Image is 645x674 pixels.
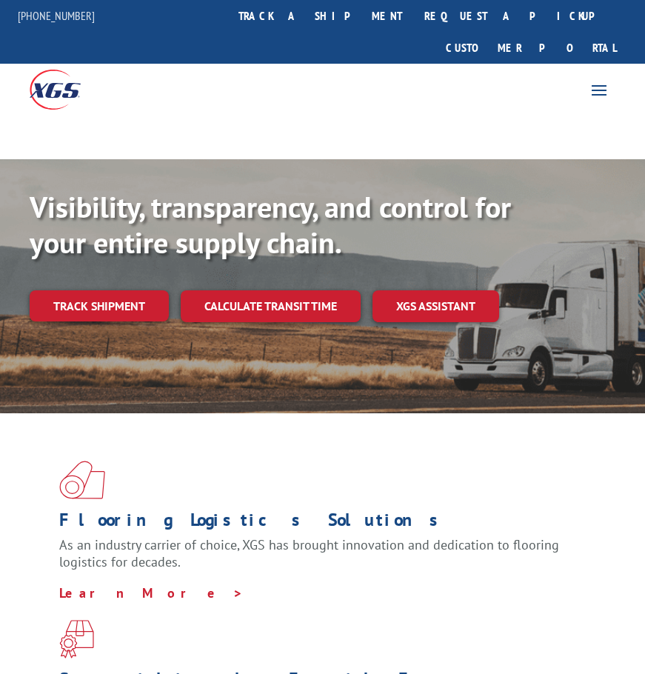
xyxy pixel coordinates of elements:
img: xgs-icon-focused-on-flooring-red [59,620,94,658]
b: Visibility, transparency, and control for your entire supply chain. [30,187,511,261]
a: Learn More > [59,584,244,601]
a: XGS ASSISTANT [372,290,499,322]
a: [PHONE_NUMBER] [18,8,95,23]
a: Customer Portal [435,32,627,64]
span: As an industry carrier of choice, XGS has brought innovation and dedication to flooring logistics... [59,536,559,571]
h1: Flooring Logistics Solutions [59,511,575,536]
img: xgs-icon-total-supply-chain-intelligence-red [59,461,105,499]
a: Calculate transit time [181,290,361,322]
a: Track shipment [30,290,169,321]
